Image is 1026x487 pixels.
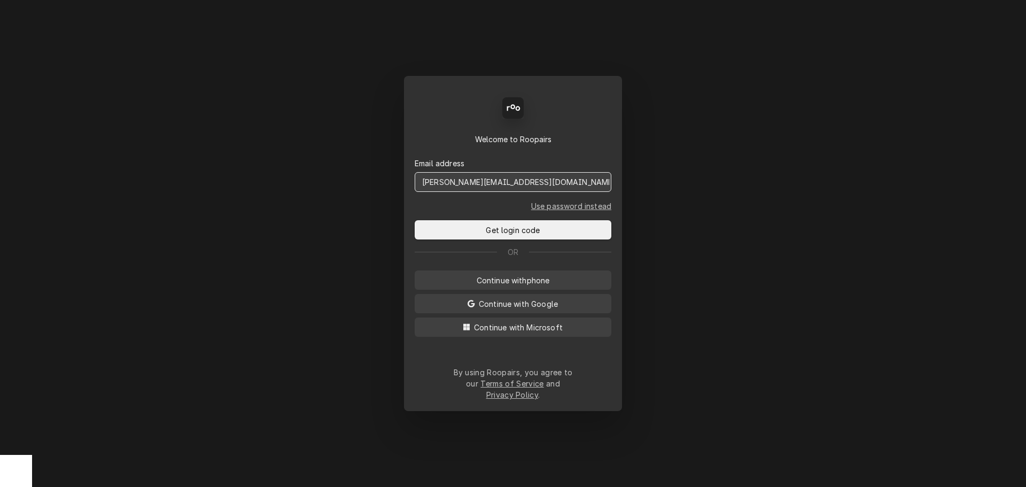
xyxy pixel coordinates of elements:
label: Email address [415,158,464,169]
a: Go to Email and password form [531,200,611,212]
button: Get login code [415,220,611,239]
button: Continue withphone [415,270,611,290]
div: Or [415,246,611,258]
button: Continue with Microsoft [415,318,611,337]
span: Continue with Google [477,298,560,310]
span: Continue with phone [475,275,552,286]
a: Privacy Policy [486,390,538,399]
div: Welcome to Roopairs [415,134,611,145]
a: Terms of Service [480,379,543,388]
button: Continue with Google [415,294,611,313]
span: Continue with Microsoft [472,322,565,333]
div: By using Roopairs, you agree to our and . [453,367,573,400]
input: email@mail.com [415,172,611,192]
span: Get login code [484,225,542,236]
